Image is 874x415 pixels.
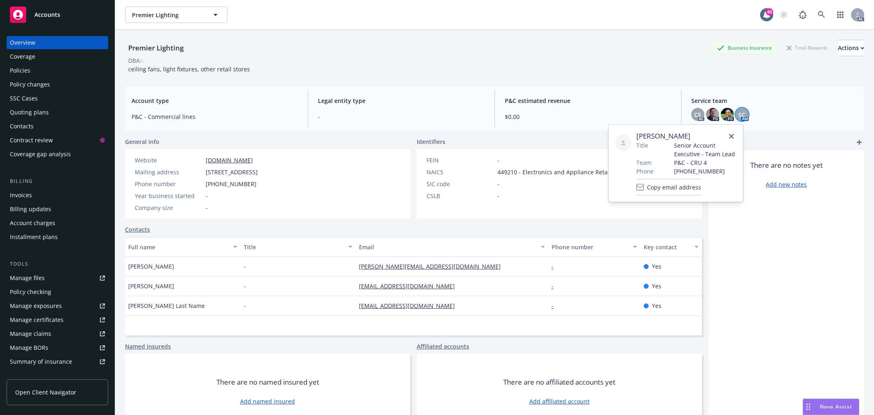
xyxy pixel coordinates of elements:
div: DBA: - [128,56,143,65]
a: [DOMAIN_NAME] [206,156,253,164]
div: Billing [7,177,108,185]
div: CSLB [427,192,494,200]
button: Copy email address [636,179,701,195]
span: General info [125,137,159,146]
span: [PERSON_NAME] [636,131,736,141]
a: Search [813,7,830,23]
span: [PHONE_NUMBER] [206,180,257,188]
a: close [726,131,736,141]
span: SC [738,110,745,119]
div: SSC Cases [10,92,38,105]
span: - [318,112,484,121]
div: Contract review [10,134,53,147]
span: - [244,262,246,271]
a: - [552,282,560,290]
span: There are no affiliated accounts yet [503,377,615,387]
button: Email [356,237,548,257]
div: Policy checking [10,285,51,299]
span: 449210 - Electronics and Appliance Retailers [497,168,620,176]
a: Overview [7,36,108,49]
span: ceiling fans, light fixtures, other retail stores [128,65,250,73]
a: Add named insured [240,397,295,406]
a: Add affiliated account [529,397,590,406]
span: Yes [652,282,661,290]
div: Contacts [10,120,34,133]
span: - [497,156,499,164]
div: Email [359,243,536,251]
a: - [552,302,560,310]
a: Manage exposures [7,299,108,312]
button: Key contact [640,237,702,257]
div: Policy changes [10,78,50,91]
span: [PERSON_NAME] [128,282,174,290]
div: Coverage gap analysis [10,148,71,161]
div: SIC code [427,180,494,188]
a: - [552,262,560,270]
span: There are no notes yet [750,160,823,170]
a: Start snowing [776,7,792,23]
div: Account charges [10,217,55,230]
div: Manage claims [10,327,51,340]
span: - [206,203,208,212]
img: photo [721,108,734,121]
span: [PERSON_NAME] Last Name [128,301,205,310]
a: Summary of insurance [7,355,108,368]
a: Accounts [7,3,108,26]
span: Title [636,141,648,150]
a: Affiliated accounts [417,342,469,351]
span: There are no named insured yet [216,377,319,387]
a: Policy checking [7,285,108,299]
a: Policy changes [7,78,108,91]
a: Manage claims [7,327,108,340]
div: Quoting plans [10,106,49,119]
span: CS [694,110,701,119]
span: Yes [652,262,661,271]
span: Premier Lighting [132,11,203,19]
span: Phone [636,167,654,176]
span: Legal entity type [318,96,484,105]
div: FEIN [427,156,494,164]
div: Policies [10,64,30,77]
button: Full name [125,237,241,257]
a: Manage files [7,271,108,285]
div: Tools [7,260,108,268]
div: Title [244,243,344,251]
a: Contacts [125,225,150,234]
div: Company size [135,203,202,212]
img: photo [706,108,719,121]
div: Phone number [135,180,202,188]
div: Premier Lighting [125,43,187,53]
div: Billing updates [10,203,51,216]
span: - [206,192,208,200]
span: P&C estimated revenue [505,96,671,105]
span: Account type [132,96,298,105]
span: Senior Account Executive - Team Lead [674,141,736,158]
a: [EMAIL_ADDRESS][DOMAIN_NAME] [359,282,461,290]
a: Coverage gap analysis [7,148,108,161]
a: Invoices [7,189,108,202]
span: Copy email address [647,183,701,192]
div: Total Rewards [783,43,831,53]
div: Mailing address [135,168,202,176]
a: Policies [7,64,108,77]
div: Manage BORs [10,341,48,354]
a: Contract review [7,134,108,147]
span: Identifiers [417,137,445,146]
span: $0.00 [505,112,671,121]
button: Nova Assist [803,399,859,415]
a: Quoting plans [7,106,108,119]
a: Add new notes [766,180,807,189]
span: Service team [691,96,858,105]
span: [PERSON_NAME] [128,262,174,271]
span: - [497,180,499,188]
button: Title [241,237,356,257]
span: Yes [652,301,661,310]
div: Installment plans [10,230,58,244]
a: Report a Bug [795,7,811,23]
div: Summary of insurance [10,355,72,368]
span: [PHONE_NUMBER] [674,167,736,176]
a: Switch app [832,7,849,23]
a: Billing updates [7,203,108,216]
span: P&C - CRU 4 [674,158,736,167]
div: Overview [10,36,35,49]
